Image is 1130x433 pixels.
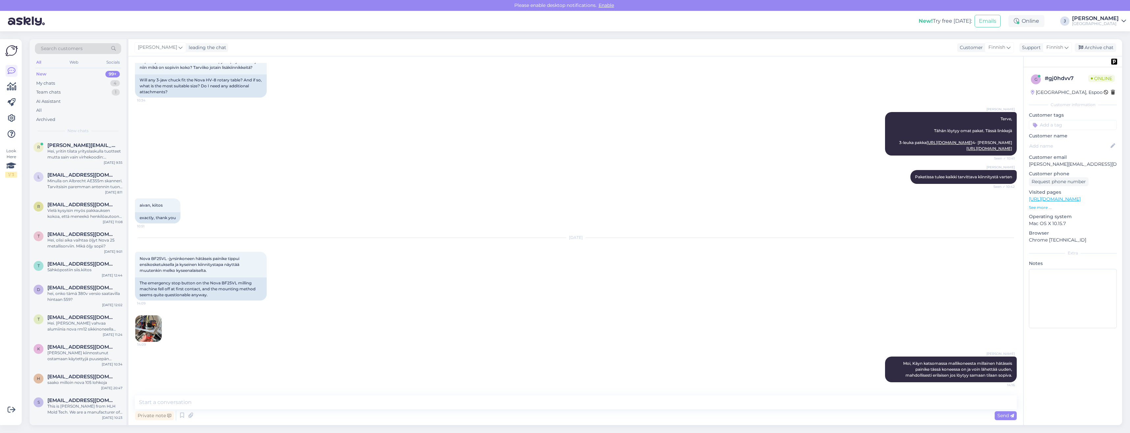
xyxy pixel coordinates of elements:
div: 99+ [105,71,120,77]
div: [DATE] 12:44 [102,273,122,278]
a: [URL][DOMAIN_NAME] [966,146,1012,151]
div: [PERSON_NAME] [1072,16,1119,21]
div: Customer [957,44,983,51]
span: T [38,263,40,268]
div: Extra [1029,250,1117,256]
div: Web [68,58,80,67]
div: exactly, thank you [135,212,180,223]
span: [PERSON_NAME] [138,44,177,51]
span: 14:09 [137,301,162,306]
img: Attachment [135,315,162,342]
div: 4 [110,80,120,87]
p: Visited pages [1029,189,1117,196]
div: [DATE] 11:08 [103,219,122,224]
div: The emergency stop button on the Nova BF25VL milling machine fell off at first contact, and the m... [135,277,267,301]
span: Send [997,413,1014,419]
div: New [36,71,46,77]
div: 1 / 3 [5,172,17,178]
span: heikkikuronen989@gmail.com [47,374,116,380]
a: [URL][DOMAIN_NAME] [1029,196,1081,202]
span: [PERSON_NAME] [986,107,1015,112]
p: Customer email [1029,154,1117,161]
p: Customer phone [1029,170,1117,177]
div: My chats [36,80,55,87]
img: Askly Logo [5,44,18,57]
div: J [1060,16,1069,26]
p: Chrome [TECHNICAL_ID] [1029,237,1117,244]
div: Sähköpostiin siis.kiitos [47,267,122,273]
span: serena@hlhmold.com [47,397,116,403]
span: Tapio.hannula56@gmail.com [47,231,116,237]
span: Tero.lehtonen85@gmail.com [47,314,116,320]
span: laaksonen556@gmail.com [47,172,116,178]
div: Request phone number [1029,177,1089,186]
div: All [36,107,42,114]
a: [PERSON_NAME][GEOGRAPHIC_DATA] [1072,16,1126,26]
p: Mac OS X 10.15.7 [1029,220,1117,227]
div: [DATE] 8:11 [105,190,122,195]
p: Operating system [1029,213,1117,220]
a: [URL][DOMAIN_NAME] [927,140,972,145]
p: Browser [1029,230,1117,237]
img: pd [1111,59,1117,65]
div: # gj0hdvv7 [1045,74,1088,82]
div: hei, onko tämä 380v versio saatavilla hintaan 559? [47,291,122,303]
span: T [38,234,40,239]
div: AI Assistant [36,98,61,105]
div: Team chats [36,89,61,96]
p: See more ... [1029,205,1117,211]
span: r [37,204,40,209]
div: 1 [112,89,120,96]
div: [GEOGRAPHIC_DATA] [1072,21,1119,26]
span: [PERSON_NAME] [986,165,1015,170]
div: Minulla on Albrecht AE355m skanneri. Tarvitsisin paremman antennin tuon teleskoopi antennin tilal... [47,178,122,190]
span: 14:16 [990,383,1015,388]
span: k [37,346,40,351]
span: [PERSON_NAME] [986,351,1015,356]
span: Search customers [41,45,83,52]
div: Online [1009,15,1044,27]
button: Emails [975,15,1001,27]
div: [DATE] 11:24 [103,332,122,337]
div: [DATE] 20:47 [101,386,122,390]
span: Seen ✓ 10:42 [990,184,1015,189]
span: Finnish [988,44,1005,51]
span: Online [1088,75,1115,82]
span: Timo.Silvennoinen@viitasaari.fi [47,261,116,267]
span: h [37,376,40,381]
span: Enable [597,2,616,8]
p: Notes [1029,260,1117,267]
span: l [38,174,40,179]
span: Nova BF25VL -jyrsinkoneen hätäseis painike tippui ensikosketuksella ja kyseinen kiinnitystapa näy... [140,256,240,273]
span: 10:34 [137,98,162,103]
span: Moi, Käyn katsomassa mallikoneesta millainen hätäseis painike tässä koneessa on ja voin lähettää ... [903,361,1013,378]
div: Hei, yritin tilata yrityslaskulla tuotteet mutta sain vain virhekoodin: 817e259a-ee5d-4643-9d78-7... [47,148,122,160]
div: Socials [105,58,121,67]
div: [DATE] 9:35 [104,160,122,165]
div: This is [PERSON_NAME] from HLH Mold Tech. We are a manufacturer of prototypes, CNC machining in m... [47,403,122,415]
span: 14:09 [137,342,162,347]
div: leading the chat [186,44,226,51]
div: Look Here [5,148,17,178]
div: [DATE] 9:01 [104,249,122,254]
input: Add name [1029,142,1109,150]
div: Vielä kysyisin myös pakkauksen kokoa, että meneekö henkilöautoon ilman peräkärryä :) [47,208,122,219]
div: [PERSON_NAME] kiinnostunut ostamaan käytettyjä puusepän teollisuus koneita? [47,350,122,362]
span: d [37,287,40,292]
p: Customer tags [1029,112,1117,119]
div: Hei. [PERSON_NAME] vahvaa alumiinia nova rm12 sikkinoneella pystyy työstämään? [47,320,122,332]
span: s [38,400,40,405]
div: Archive chat [1075,43,1116,52]
div: Will any 3-jaw chuck fit the Nova HV-8 rotary table? And if so, what is the most suitable size? D... [135,74,267,98]
div: [GEOGRAPHIC_DATA], Espoo [1031,89,1103,96]
b: New! [919,18,933,24]
span: g [1035,77,1037,82]
span: 10:51 [137,224,162,229]
input: Add a tag [1029,120,1117,130]
span: Seen ✓ 10:41 [990,156,1015,161]
div: Customer information [1029,102,1117,108]
div: Try free [DATE]: [919,17,972,25]
div: Private note [135,411,174,420]
div: [DATE] [135,235,1017,241]
p: Customer name [1029,132,1117,139]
